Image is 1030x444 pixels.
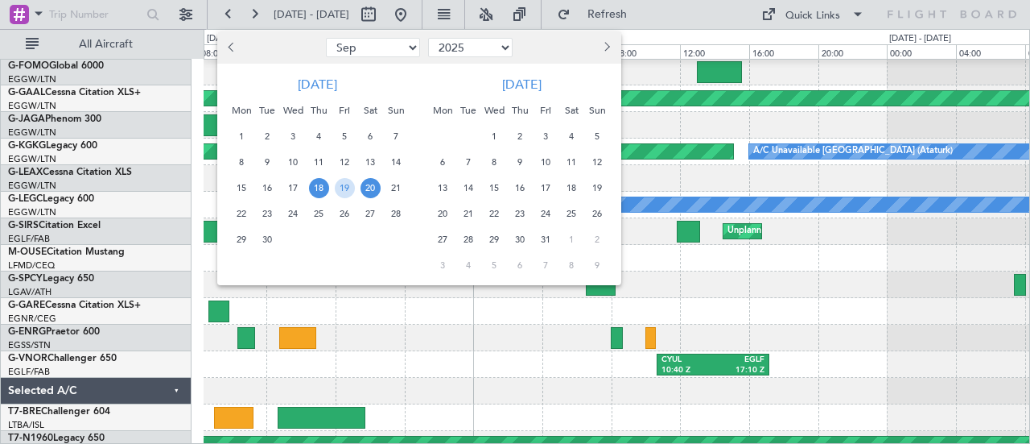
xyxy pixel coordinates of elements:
div: 30-9-2025 [254,226,280,252]
span: 17 [536,178,556,198]
div: 10-9-2025 [280,149,306,175]
span: 9 [510,152,530,172]
div: Thu [507,98,533,123]
div: 9-11-2025 [584,252,610,278]
div: 1-9-2025 [229,123,254,149]
div: 24-10-2025 [533,201,558,226]
span: 7 [459,152,479,172]
div: 21-9-2025 [383,175,409,201]
span: 24 [283,204,303,224]
div: 25-9-2025 [306,201,332,226]
span: 20 [433,204,453,224]
div: 8-9-2025 [229,149,254,175]
div: 20-10-2025 [430,201,455,226]
span: 19 [335,178,355,198]
div: 2-11-2025 [584,226,610,252]
div: 10-10-2025 [533,149,558,175]
div: 7-11-2025 [533,252,558,278]
div: 23-10-2025 [507,201,533,226]
div: 7-9-2025 [383,123,409,149]
span: 24 [536,204,556,224]
span: 27 [433,230,453,250]
span: 28 [459,230,479,250]
div: 8-11-2025 [558,252,584,278]
div: 9-10-2025 [507,149,533,175]
span: 23 [510,204,530,224]
select: Select month [326,38,420,57]
div: Fri [533,98,558,123]
span: 5 [587,127,608,147]
div: 22-9-2025 [229,201,254,226]
div: 17-10-2025 [533,175,558,201]
div: Mon [430,98,455,123]
span: 11 [562,152,582,172]
div: 29-10-2025 [481,226,507,252]
span: 8 [562,255,582,276]
div: 6-10-2025 [430,149,455,175]
div: 30-10-2025 [507,226,533,252]
span: 6 [433,152,453,172]
span: 25 [562,204,582,224]
div: 25-10-2025 [558,201,584,226]
div: 29-9-2025 [229,226,254,252]
div: 18-9-2025 [306,175,332,201]
span: 19 [587,178,608,198]
span: 1 [484,127,505,147]
div: 12-10-2025 [584,149,610,175]
span: 10 [536,152,556,172]
div: 7-10-2025 [455,149,481,175]
div: 18-10-2025 [558,175,584,201]
div: 19-9-2025 [332,175,357,201]
div: 28-9-2025 [383,201,409,226]
span: 30 [257,230,278,250]
div: 24-9-2025 [280,201,306,226]
span: 9 [587,255,608,276]
div: 12-9-2025 [332,149,357,175]
div: 3-9-2025 [280,123,306,149]
div: Sat [558,98,584,123]
span: 5 [335,127,355,147]
span: 16 [257,178,278,198]
span: 22 [484,204,505,224]
div: 13-10-2025 [430,175,455,201]
div: Fri [332,98,357,123]
div: 5-10-2025 [584,123,610,149]
span: 4 [562,127,582,147]
button: Next month [597,35,615,60]
span: 25 [309,204,329,224]
span: 17 [283,178,303,198]
div: 2-9-2025 [254,123,280,149]
div: 4-10-2025 [558,123,584,149]
div: 19-10-2025 [584,175,610,201]
div: 27-9-2025 [357,201,383,226]
div: 11-10-2025 [558,149,584,175]
div: Tue [254,98,280,123]
div: 9-9-2025 [254,149,280,175]
button: Previous month [224,35,241,60]
div: Wed [280,98,306,123]
div: 14-9-2025 [383,149,409,175]
span: 7 [386,127,406,147]
span: 11 [309,152,329,172]
span: 12 [587,152,608,172]
div: 20-9-2025 [357,175,383,201]
div: 1-10-2025 [481,123,507,149]
span: 30 [510,230,530,250]
div: 16-10-2025 [507,175,533,201]
div: 1-11-2025 [558,226,584,252]
span: 14 [386,152,406,172]
span: 12 [335,152,355,172]
span: 6 [510,255,530,276]
span: 26 [587,204,608,224]
div: Sun [584,98,610,123]
div: 2-10-2025 [507,123,533,149]
div: 6-9-2025 [357,123,383,149]
select: Select year [428,38,513,57]
span: 21 [386,178,406,198]
span: 8 [232,152,252,172]
div: Mon [229,98,254,123]
span: 28 [386,204,406,224]
div: 11-9-2025 [306,149,332,175]
span: 13 [433,178,453,198]
span: 4 [309,127,329,147]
